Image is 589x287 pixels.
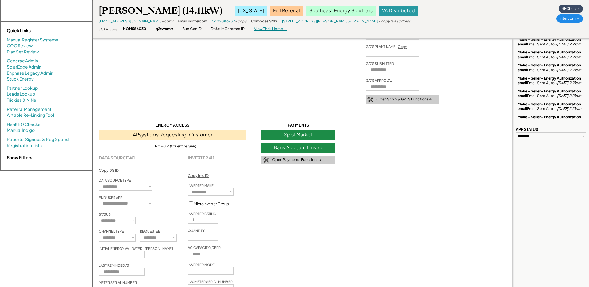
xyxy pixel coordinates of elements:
[99,178,131,183] div: DATA SOURCE TYPE
[7,85,38,91] a: Partner Lookup
[188,211,216,216] div: INVERTER RATING
[366,44,407,49] div: GATS PLANT NAME -
[99,280,137,285] div: METER SERIAL NUMBER
[518,76,584,85] div: Email Sent Auto -
[99,246,173,251] div: INITIAL ENERGY VALIDATED -
[235,19,246,24] div: - copy
[7,91,35,97] a: Leads Lookup
[162,19,173,24] div: - copy
[7,97,36,103] a: Trickies & NINs
[188,183,214,188] div: INVERTER MAKE
[99,130,246,140] div: APsystems Requesting: Customer
[557,106,581,111] em: [DATE] 2:21pm
[254,26,287,32] div: View Their Home →
[99,27,118,31] div: click to copy:
[99,122,246,128] div: ENERGY ACCESS
[188,173,209,179] div: Copy Inv. ID
[272,157,321,163] div: Open Payments Functions ↓
[518,37,584,46] div: Email Sent Auto -
[178,19,207,24] div: Email in Intercom
[556,14,583,23] div: Intercom →
[7,64,41,70] a: SolarEdge Admin
[7,136,69,143] a: Reports: Signups & Reg Speed
[99,212,111,217] div: STATUS
[518,89,582,98] strong: Make - Seller - Energy Authorization email
[378,19,410,24] div: - copy full address
[99,229,124,234] div: CHANNEL TYPE
[557,68,581,72] em: [DATE] 2:21pm
[518,50,584,59] div: Email Sent Auto -
[99,19,162,23] a: [EMAIL_ADDRESS][DOMAIN_NAME]
[518,63,584,72] div: Email Sent Auto -
[282,19,378,23] a: [STREET_ADDRESS][PERSON_NAME][PERSON_NAME]
[398,45,407,49] u: Copy
[518,63,582,72] strong: Make - Seller - Energy Authorization email
[518,102,582,111] strong: Make - Seller - Energy Authorization email
[379,6,418,15] div: VA Distributed
[188,279,233,284] div: INV. METER SERIAL NUMBER
[270,6,303,15] div: Full Referral
[99,263,129,268] div: LAST REMINDED AT
[188,228,205,233] div: QUANTITY
[7,127,35,133] a: Manual Indigo
[7,112,54,118] a: Airtable Re-Linking Tool
[516,127,538,132] div: APP STATUS
[518,76,582,85] strong: Make - Seller - Energy Authorization email
[7,58,38,64] a: Generac Admin
[145,246,173,250] u: [PERSON_NAME]
[367,97,373,102] img: tool-icon.png
[7,70,53,76] a: Enphase Legacy Admin
[99,195,122,200] div: END USER APP
[7,43,33,49] a: COC Review
[140,229,160,234] div: REQUESTEE
[7,106,52,112] a: Referral Management
[261,143,335,152] div: Bank Account Linked
[518,102,584,111] div: Email Sent Auto -
[99,5,222,17] div: [PERSON_NAME] (14.11kW)
[211,26,245,32] div: Default Contract ID
[557,81,581,85] em: [DATE] 2:21pm
[518,115,584,124] div: Email Sent Auto -
[261,130,335,140] div: Spot Market
[366,61,394,66] div: GATS SUBMITTED
[559,5,583,13] div: RECbus →
[155,144,196,148] label: No RGM (for entire Gen)
[156,26,173,32] div: q2twxmlt
[7,49,39,55] a: Plan Set Review
[7,76,34,82] a: Stuck Energy
[518,50,582,59] strong: Make - Seller - Energy Authorization email
[557,93,581,98] em: [DATE] 2:21pm
[182,26,202,32] div: Bub Gen ID
[306,6,376,15] div: Southeast Energy Solutions
[188,155,214,160] div: INVERTER #1
[7,37,58,43] a: Manual Register Systems
[212,19,235,23] a: 5409886732
[188,245,222,250] div: AC CAPACITY (DEPR)
[518,37,582,46] strong: Make - Seller - Energy Authorization email
[235,6,267,15] div: [US_STATE]
[7,121,40,128] a: Health 0 Checks
[263,157,269,163] img: tool-icon.png
[123,26,146,32] div: NON586030
[557,55,581,59] em: [DATE] 2:21pm
[366,78,392,83] div: GATS APPROVAL
[99,168,119,173] div: Copy DS ID
[194,202,229,206] label: Microinverter Group
[7,143,42,149] a: Registration Lists
[557,42,581,46] em: [DATE] 2:21pm
[7,28,68,34] div: Quick Links
[261,122,335,128] div: PAYMENTS
[188,262,217,267] div: INVERTER MODEL
[7,155,32,160] strong: Show Filters
[99,155,135,160] strong: DATA SOURCE #1
[518,115,582,124] strong: Make - Seller - Energy Authorization email
[376,97,432,102] div: Open Sch A & GATS Functions ↓
[518,89,584,98] div: Email Sent Auto -
[251,19,277,24] div: Compose SMS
